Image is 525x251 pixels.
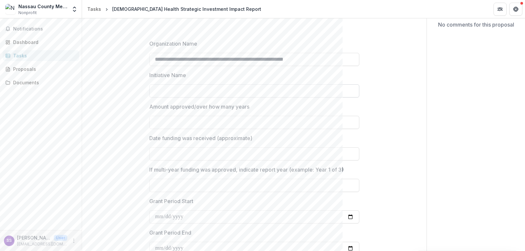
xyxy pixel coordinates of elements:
[3,64,79,74] a: Proposals
[3,24,79,34] button: Notifications
[149,103,249,111] p: Amount approved/over how many years
[438,21,514,29] p: No comments for this proposal
[7,239,12,243] div: Sarah Smith
[13,52,74,59] div: Tasks
[17,241,67,247] p: [EMAIL_ADDRESS][DOMAIN_NAME]
[54,235,67,241] p: User
[149,40,197,48] p: Organization Name
[13,79,74,86] div: Documents
[70,237,78,245] button: More
[13,39,74,46] div: Dashboard
[18,10,37,16] span: Nonprofit
[13,66,74,73] div: Proposals
[149,166,344,174] p: If multi-year funding was approved, indicate report year (example: Year 1 of 3)
[149,229,191,237] p: Grant Period End
[13,26,76,32] span: Notifications
[18,3,67,10] div: Nassau County Mental Health Alcoholism and Drug Abuse Council inc
[17,234,51,241] p: [PERSON_NAME]
[3,37,79,48] a: Dashboard
[493,3,507,16] button: Partners
[5,4,16,14] img: Nassau County Mental Health Alcoholism and Drug Abuse Council inc
[149,197,193,205] p: Grant Period Start
[85,4,264,14] nav: breadcrumb
[149,71,186,79] p: Initiative Name
[3,50,79,61] a: Tasks
[70,3,79,16] button: Open entity switcher
[509,3,522,16] button: Get Help
[112,6,261,12] div: [DEMOGRAPHIC_DATA] Health Strategic Investment Impact Report
[87,6,101,12] div: Tasks
[3,77,79,88] a: Documents
[85,4,104,14] a: Tasks
[149,134,252,142] p: Date funding was received (approximate)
